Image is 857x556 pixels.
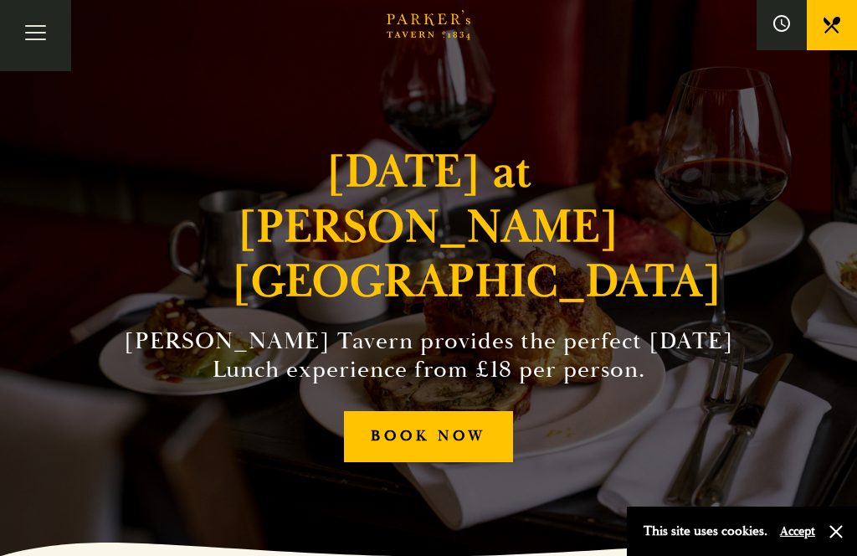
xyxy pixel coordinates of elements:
[344,411,514,462] a: BOOK NOW
[114,327,743,384] h2: [PERSON_NAME] Tavern provides the perfect [DATE] Lunch experience from £18 per person.
[780,523,815,539] button: Accept
[232,145,625,310] h1: [DATE] at [PERSON_NAME][GEOGRAPHIC_DATA]
[644,519,767,543] p: This site uses cookies.
[828,523,844,540] button: Close and accept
